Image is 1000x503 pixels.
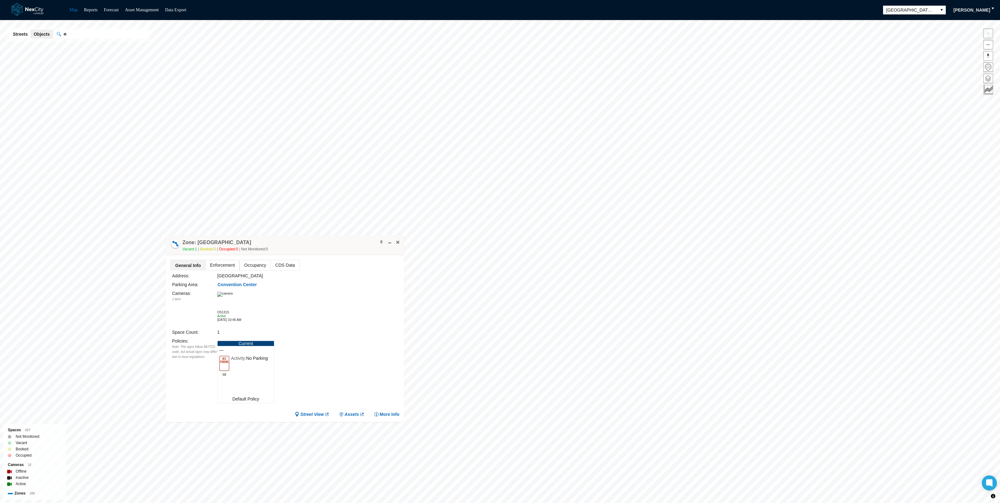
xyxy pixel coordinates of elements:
[200,247,219,251] span: Booked: 0
[983,62,993,72] button: Home
[172,282,198,287] label: Parking Area:
[172,291,191,296] label: Cameras :
[84,8,98,12] a: Reports
[295,411,329,417] a: Street View
[16,446,29,452] label: Booked
[182,239,268,252] div: Double-click to make header text selectable
[984,29,993,38] span: Zoom in
[983,40,993,50] button: Zoom out
[983,29,993,38] button: Zoom in
[16,481,26,487] label: Active
[991,493,995,500] span: Toggle attribution
[217,329,331,336] div: 1
[938,6,946,14] button: select
[172,344,217,359] div: Note: The signs follow MUTCD code, but actual signs may differ due to local regulations.
[172,330,199,335] label: Space Count:
[950,5,994,15] button: [PERSON_NAME]
[339,411,365,417] a: Assets
[16,452,32,458] label: Occupied
[217,314,226,318] span: Active
[16,440,27,446] label: Vacant
[983,85,993,95] button: Key metrics
[954,7,990,13] span: [PERSON_NAME]
[16,468,26,474] label: Offline
[165,8,186,12] a: Data Export
[241,247,268,251] span: Not Monitored: 0
[886,7,934,13] span: [GEOGRAPHIC_DATA][PERSON_NAME]
[219,348,272,353] span: —
[989,492,997,500] button: Toggle attribution
[218,395,274,403] div: Default Policy
[172,297,217,302] div: 1 item
[380,411,399,417] span: More Info
[300,411,324,417] span: Street View
[217,282,257,288] button: Convention Center
[8,490,61,497] div: Zones
[104,8,118,12] a: Forecast
[219,371,229,376] span: S8
[8,462,61,468] div: Cameras
[125,8,159,12] a: Asset Management
[217,311,249,314] div: OS131S
[30,30,53,39] button: Objects
[28,463,31,467] span: 32
[217,272,331,279] div: [GEOGRAPHIC_DATA]
[182,247,200,251] span: Vacant: 1
[345,411,359,417] span: Assets
[8,427,61,433] div: Spaces
[217,318,249,322] div: [DATE] 10:46 AM
[25,428,30,432] span: 657
[34,31,50,37] span: Objects
[217,292,233,297] img: camera
[374,411,399,417] button: More Info
[29,492,35,495] span: 386
[10,30,31,39] button: Streets
[983,74,993,83] button: Layers management
[246,356,268,361] span: No Parking
[984,51,993,60] span: Reset bearing to north
[171,260,205,270] span: General Info
[240,260,271,270] span: Occupancy
[13,31,28,37] span: Streets
[218,341,274,346] div: Current
[182,239,251,246] h4: Double-click to make header text selectable
[984,40,993,49] span: Zoom out
[172,273,189,278] label: Address:
[16,433,39,440] label: Not Monitored
[219,247,241,251] span: Occupied: 0
[206,260,239,270] span: Enforcement
[983,51,993,61] button: Reset bearing to north
[172,338,188,343] label: Policies :
[70,8,78,12] a: Map
[231,356,246,361] span: Activity:
[16,474,29,481] label: Inactive
[271,260,299,270] span: CDS Data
